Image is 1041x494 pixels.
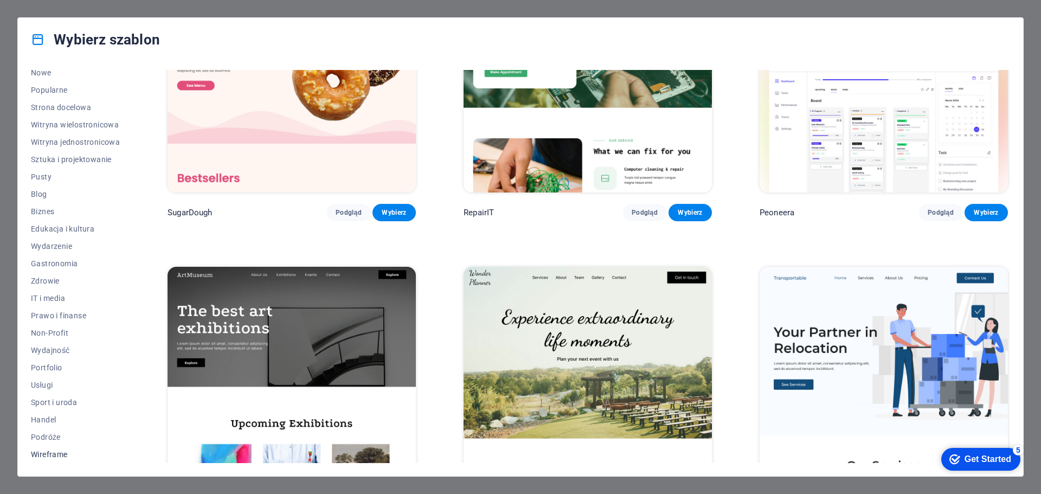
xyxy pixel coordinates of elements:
button: Non-Profit [31,324,120,342]
button: Wydajność [31,342,120,359]
button: Usługi [31,376,120,394]
h4: Wybierz szablon [31,31,160,48]
button: Nowe [31,64,120,81]
span: Edukacja i kultura [31,224,120,233]
button: Blog [31,185,120,203]
button: Wybierz [669,204,712,221]
span: Podgląd [928,208,954,217]
span: Wybierz [381,208,407,217]
span: Handel [31,415,120,424]
span: Podgląd [632,208,658,217]
span: Sport i uroda [31,398,120,407]
button: Wybierz [372,204,416,221]
span: Nowe [31,68,120,77]
button: Podróże [31,428,120,446]
span: Prawo i finanse [31,311,120,320]
span: Pusty [31,172,120,181]
span: Wybierz [973,208,999,217]
button: Zdrowie [31,272,120,290]
button: Strona docelowa [31,99,120,116]
span: Wydarzenie [31,242,120,251]
span: Blog [31,190,120,198]
button: Wydarzenie [31,238,120,255]
span: Witryna jednostronicowa [31,138,120,146]
div: Get Started [32,12,79,22]
button: Pusty [31,168,120,185]
span: Wireframe [31,450,120,459]
span: Strona docelowa [31,103,120,112]
div: Get Started 5 items remaining, 0% complete [9,5,88,28]
button: Sztuka i projektowanie [31,151,120,168]
span: Non-Profit [31,329,120,337]
span: Portfolio [31,363,120,372]
button: Podgląd [919,204,962,221]
button: IT i media [31,290,120,307]
span: Biznes [31,207,120,216]
button: Prawo i finanse [31,307,120,324]
button: Wybierz [965,204,1008,221]
button: Podgląd [327,204,370,221]
span: Gastronomia [31,259,120,268]
span: Witryna wielostronicowa [31,120,120,129]
button: Portfolio [31,359,120,376]
p: RepairIT [464,207,494,218]
span: Wybierz [677,208,703,217]
span: IT i media [31,294,120,303]
button: Witryna jednostronicowa [31,133,120,151]
button: Witryna wielostronicowa [31,116,120,133]
span: Wydajność [31,346,120,355]
button: Popularne [31,81,120,99]
button: Gastronomia [31,255,120,272]
div: 5 [80,2,91,13]
button: Handel [31,411,120,428]
button: Podgląd [623,204,666,221]
span: Usługi [31,381,120,389]
span: Podróże [31,433,120,441]
button: Biznes [31,203,120,220]
p: SugarDough [168,207,212,218]
span: Zdrowie [31,277,120,285]
span: Popularne [31,86,120,94]
button: Sport i uroda [31,394,120,411]
span: Sztuka i projektowanie [31,155,120,164]
span: Podgląd [336,208,362,217]
p: Peoneera [760,207,794,218]
button: Wireframe [31,446,120,463]
button: Edukacja i kultura [31,220,120,238]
